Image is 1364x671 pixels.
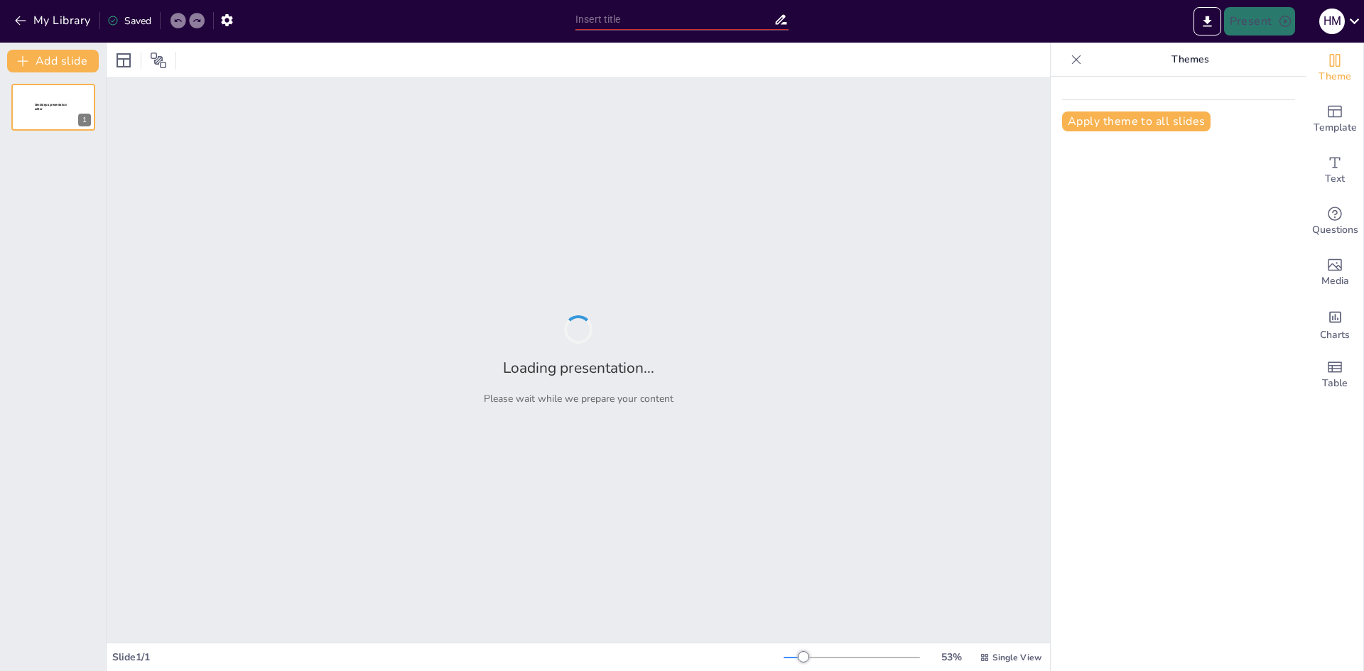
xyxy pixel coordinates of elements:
button: Apply theme to all slides [1062,111,1211,131]
p: Themes [1088,43,1292,77]
span: Table [1322,376,1348,391]
span: Media [1321,273,1349,289]
div: Add ready made slides [1306,94,1363,145]
div: Add charts and graphs [1306,298,1363,349]
button: H M [1319,7,1345,36]
div: 53 % [934,650,968,664]
span: Text [1325,171,1345,187]
div: Change the overall theme [1306,43,1363,94]
span: Single View [992,652,1041,663]
span: Questions [1312,222,1358,238]
h2: Loading presentation... [503,358,654,378]
div: 1 [11,84,95,131]
div: Get real-time input from your audience [1306,196,1363,247]
div: Add text boxes [1306,145,1363,196]
span: Theme [1319,69,1351,84]
div: Layout [112,49,135,72]
span: Sendsteps presentation editor [35,103,67,111]
span: Template [1314,120,1357,136]
button: Add slide [7,50,99,72]
p: Please wait while we prepare your content [484,392,673,405]
span: Position [150,52,167,69]
span: Charts [1320,327,1350,343]
button: My Library [11,9,97,32]
div: Saved [107,14,151,28]
button: Export to PowerPoint [1193,7,1221,36]
input: Insert title [575,9,774,30]
button: Present [1224,7,1295,36]
div: Add a table [1306,349,1363,400]
div: 1 [78,114,91,126]
div: Slide 1 / 1 [112,650,784,664]
div: H M [1319,9,1345,34]
div: Add images, graphics, shapes or video [1306,247,1363,298]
